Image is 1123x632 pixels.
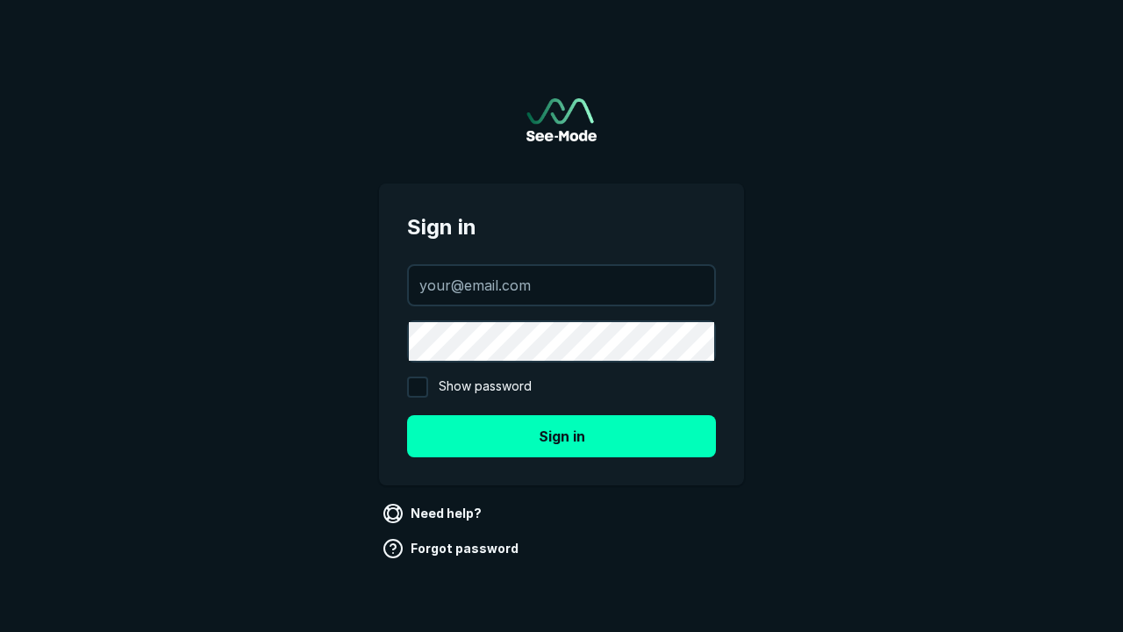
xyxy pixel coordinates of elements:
[379,499,489,528] a: Need help?
[439,377,532,398] span: Show password
[407,415,716,457] button: Sign in
[407,212,716,243] span: Sign in
[526,98,597,141] img: See-Mode Logo
[526,98,597,141] a: Go to sign in
[409,266,714,305] input: your@email.com
[379,535,526,563] a: Forgot password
